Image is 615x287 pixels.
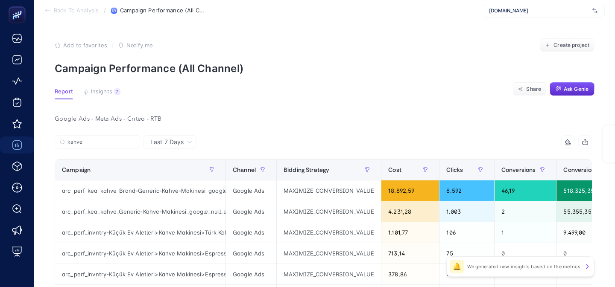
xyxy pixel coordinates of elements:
[55,88,73,95] span: Report
[501,166,536,173] span: Conversions
[381,243,439,264] div: 713,14
[439,201,494,222] div: 1.003
[495,201,556,222] div: 2
[446,166,463,173] span: Clicks
[226,201,276,222] div: Google Ads
[381,264,439,284] div: 378,86
[439,264,494,284] div: 12
[48,113,599,125] div: Google Ads - Meta Ads - Criteo - RTB
[62,166,91,173] span: Campaign
[439,222,494,243] div: 106
[54,7,99,14] span: Back To Analysis
[495,222,556,243] div: 1
[381,180,439,201] div: 18.892,59
[63,42,107,49] span: Add to favorites
[118,42,153,49] button: Notify me
[381,222,439,243] div: 1.101,77
[67,139,135,145] input: Search
[381,201,439,222] div: 4.231,28
[563,166,612,173] span: Conversion Value
[550,82,594,96] button: Ask Genie
[55,201,225,222] div: arc_perf_kea_kahve_Generic-Kahve-Makinesi_google_null_src_cpc_alwayson
[277,264,381,284] div: MAXIMIZE_CONVERSION_VALUE
[513,82,546,96] button: Share
[55,180,225,201] div: arc_perf_kea_kahve_Brand-Generic-Kahve-Makinesi_google_null_src_cpc_alwayson
[150,138,184,146] span: Last 7 Days
[91,88,112,95] span: Insights
[226,180,276,201] div: Google Ads
[526,86,541,93] span: Share
[104,7,106,14] span: /
[55,264,225,284] div: arc_perf_invntry-Küçük Ev Aletleri>Kahve Makinesi>Espresso Makinesi_google_src_cpc_alwayson
[495,243,556,264] div: 0
[450,260,464,273] div: 🔔
[277,201,381,222] div: MAXIMIZE_CONVERSION_VALUE
[277,243,381,264] div: MAXIMIZE_CONVERSION_VALUE
[592,6,597,15] img: svg%3e
[126,42,153,49] span: Notify me
[55,243,225,264] div: arc_perf_invntry-Küçük Ev Aletleri>Kahve Makinesi>Espresso Makinesi>Tam Otomatik Espresso Makines...
[277,180,381,201] div: MAXIMIZE_CONVERSION_VALUE
[388,166,401,173] span: Cost
[55,62,594,75] p: Campaign Performance (All Channel)
[489,7,589,14] span: [DOMAIN_NAME]
[553,42,589,49] span: Create project
[540,38,594,52] button: Create project
[226,264,276,284] div: Google Ads
[277,222,381,243] div: MAXIMIZE_CONVERSION_VALUE
[564,86,589,93] span: Ask Genie
[495,180,556,201] div: 46,19
[226,222,276,243] div: Google Ads
[233,166,256,173] span: Channel
[226,243,276,264] div: Google Ads
[284,166,329,173] span: Bidding Strategy
[439,180,494,201] div: 8.592
[439,243,494,264] div: 75
[467,263,580,270] p: We generated new insights based on the metrics
[120,7,205,14] span: Campaign Performance (All Channel)
[55,42,107,49] button: Add to favorites
[55,222,225,243] div: arc_perf_invntry-Küçük Ev Aletleri>Kahve Makinesi>Türk Kahve Makinesi_google_src_cpc_alwayson
[114,88,120,95] div: 7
